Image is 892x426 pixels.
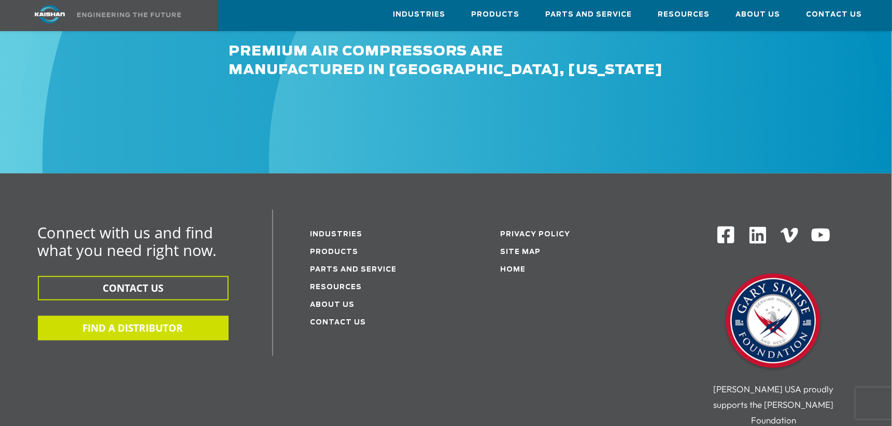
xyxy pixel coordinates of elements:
span: premium air compressors are MANUFACTURED IN [GEOGRAPHIC_DATA], [US_STATE] [229,45,663,77]
img: Gary Sinise Foundation [721,271,825,374]
a: Home [500,267,526,274]
a: Products [472,1,520,29]
a: Contact Us [806,1,862,29]
a: Site Map [500,249,541,256]
a: Privacy Policy [500,232,570,238]
a: Products [310,249,359,256]
a: Industries [310,232,363,238]
span: Contact Us [806,9,862,21]
span: About Us [736,9,781,21]
a: Parts and service [310,267,397,274]
img: Engineering the future [77,12,181,17]
span: Industries [393,9,446,21]
img: kaishan logo [11,5,89,23]
span: Parts and Service [546,9,632,21]
span: Connect with us and find what you need right now. [38,223,217,261]
span: Products [472,9,520,21]
img: Facebook [716,225,735,245]
img: Linkedin [748,225,768,246]
img: Vimeo [781,228,798,243]
a: Resources [658,1,710,29]
a: About Us [310,302,355,309]
span: [PERSON_NAME] USA proudly supports the [PERSON_NAME] Foundation [713,384,833,426]
a: About Us [736,1,781,29]
a: Industries [393,1,446,29]
button: FIND A DISTRIBUTOR [38,316,229,340]
a: Resources [310,285,362,291]
button: CONTACT US [38,276,229,301]
img: Youtube [811,225,831,246]
a: Parts and Service [546,1,632,29]
a: Contact Us [310,320,366,326]
span: Resources [658,9,710,21]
